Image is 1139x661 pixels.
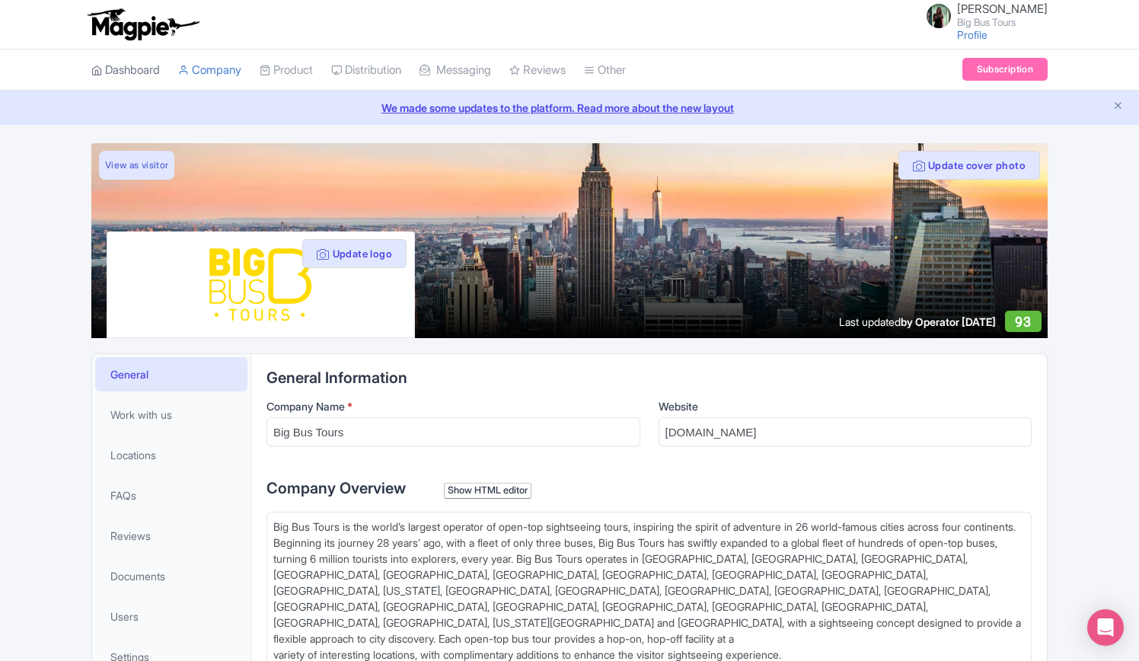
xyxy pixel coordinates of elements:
[444,483,531,499] div: Show HTML editor
[962,58,1048,81] a: Subscription
[95,398,247,432] a: Work with us
[266,479,406,497] span: Company Overview
[927,4,951,28] img: guwzfdpzskbxeh7o0zzr.jpg
[95,438,247,472] a: Locations
[91,49,160,91] a: Dashboard
[917,3,1048,27] a: [PERSON_NAME] Big Bus Tours
[420,49,491,91] a: Messaging
[99,151,174,180] a: View as visitor
[266,369,1032,386] h2: General Information
[110,366,148,382] span: General
[957,28,987,41] a: Profile
[9,100,1130,116] a: We made some updates to the platform. Read more about the new layout
[584,49,626,91] a: Other
[302,239,407,268] button: Update logo
[1087,609,1124,646] div: Open Intercom Messenger
[957,2,1048,16] span: [PERSON_NAME]
[95,478,247,513] a: FAQs
[260,49,313,91] a: Product
[95,357,247,391] a: General
[95,519,247,553] a: Reviews
[110,447,156,463] span: Locations
[1015,314,1031,330] span: 93
[659,400,698,413] span: Website
[110,528,151,544] span: Reviews
[138,244,383,325] img: azdgtpjuyitt00k4zwfq.svg
[110,608,139,624] span: Users
[509,49,566,91] a: Reviews
[898,151,1040,180] button: Update cover photo
[266,400,345,413] span: Company Name
[110,407,172,423] span: Work with us
[95,559,247,593] a: Documents
[110,568,165,584] span: Documents
[957,18,1048,27] small: Big Bus Tours
[84,8,202,41] img: logo-ab69f6fb50320c5b225c76a69d11143b.png
[901,315,996,328] span: by Operator [DATE]
[331,49,401,91] a: Distribution
[95,599,247,634] a: Users
[1112,98,1124,116] button: Close announcement
[178,49,241,91] a: Company
[110,487,136,503] span: FAQs
[839,314,996,330] div: Last updated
